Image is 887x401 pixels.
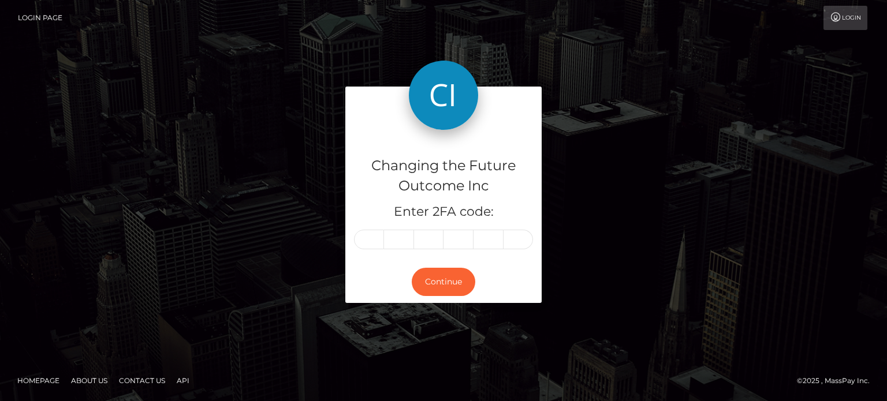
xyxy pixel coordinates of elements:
a: Contact Us [114,372,170,389]
a: Login Page [18,6,62,30]
div: © 2025 , MassPay Inc. [797,374,878,387]
a: API [172,372,194,389]
a: Homepage [13,372,64,389]
a: Login [823,6,867,30]
h4: Changing the Future Outcome Inc [354,156,533,196]
button: Continue [412,268,475,296]
a: About Us [66,372,112,389]
img: Changing the Future Outcome Inc [409,61,478,130]
h5: Enter 2FA code: [354,203,533,221]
